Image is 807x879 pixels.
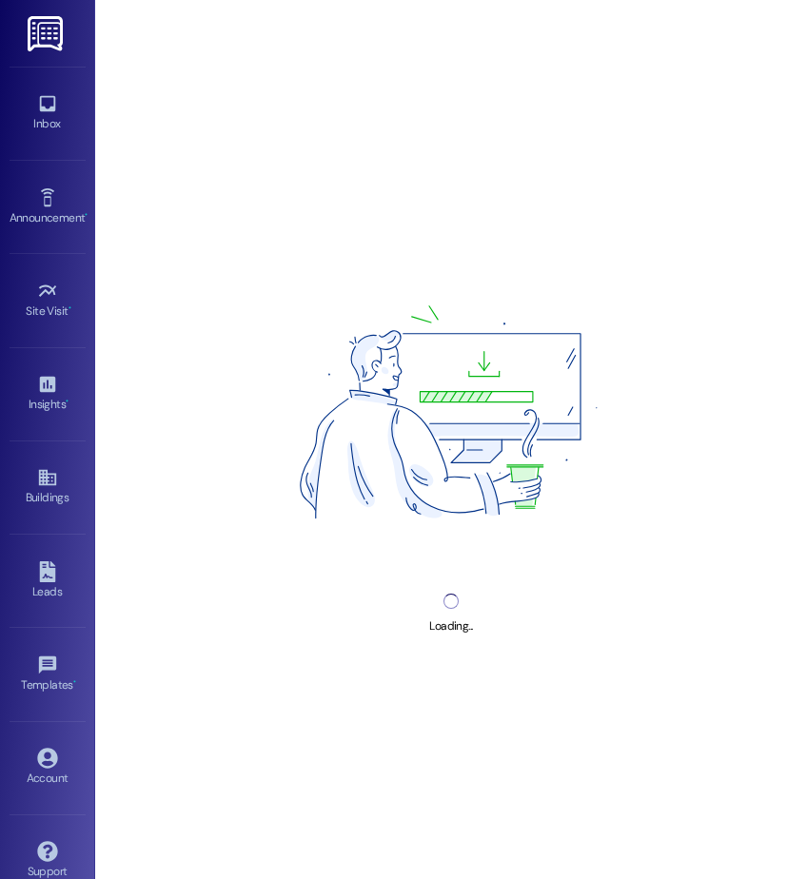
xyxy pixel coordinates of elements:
a: Inbox [10,88,86,139]
img: ResiDesk Logo [28,16,67,51]
span: • [69,302,71,315]
span: • [66,395,69,408]
span: • [85,208,88,222]
a: Buildings [10,461,86,513]
a: Site Visit • [10,275,86,326]
span: • [73,675,76,689]
a: Insights • [10,368,86,420]
a: Leads [10,556,86,607]
div: Loading... [429,616,472,636]
a: Account [10,742,86,793]
a: Templates • [10,649,86,700]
